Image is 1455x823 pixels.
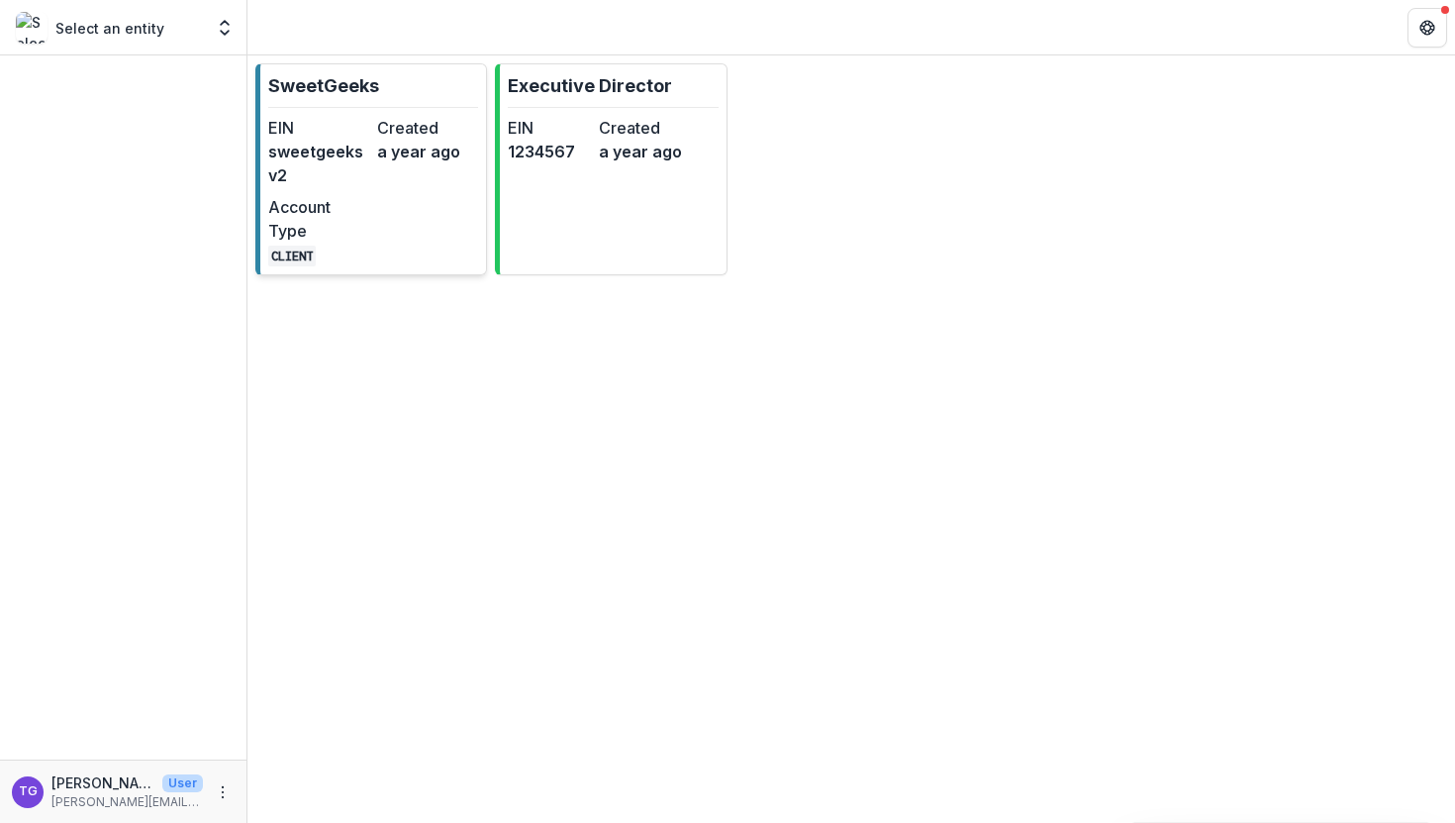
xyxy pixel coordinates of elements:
dt: EIN [508,116,591,140]
button: Get Help [1407,8,1447,48]
code: CLIENT [268,246,316,266]
p: Executive Director [508,72,672,99]
dt: EIN [268,116,369,140]
dt: Created [377,116,478,140]
button: More [211,780,235,804]
dd: sweetgeeksv2 [268,140,369,187]
p: SweetGeeks [268,72,379,99]
dt: Created [599,116,682,140]
a: Executive DirectorEIN1234567Createda year ago [495,63,727,275]
p: [PERSON_NAME] [51,772,154,793]
p: Select an entity [55,18,164,39]
p: User [162,774,203,792]
div: Theresa Gartland [19,785,38,798]
dd: a year ago [377,140,478,163]
dd: a year ago [599,140,682,163]
a: SweetGeeksEINsweetgeeksv2Createda year agoAccount TypeCLIENT [255,63,487,275]
p: [PERSON_NAME][EMAIL_ADDRESS][DOMAIN_NAME] [51,793,203,811]
img: Select an entity [16,12,48,44]
dt: Account Type [268,195,369,243]
button: Open entity switcher [211,8,239,48]
dd: 1234567 [508,140,591,163]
